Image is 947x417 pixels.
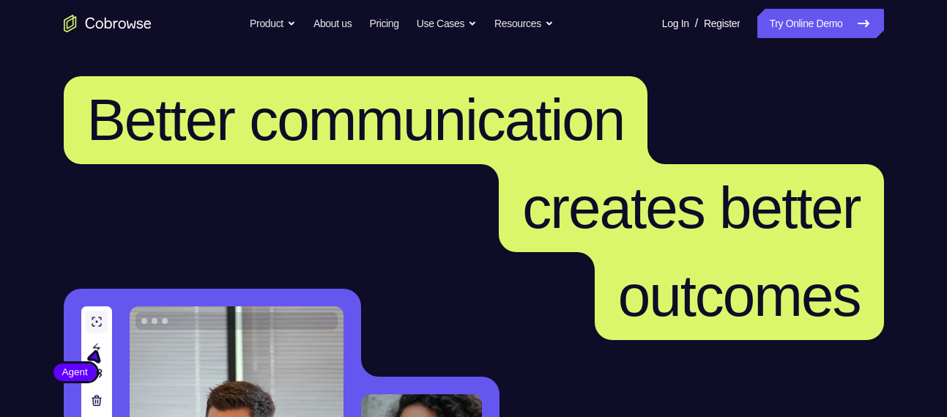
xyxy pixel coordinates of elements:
span: creates better [522,175,860,240]
a: Go to the home page [64,15,152,32]
span: outcomes [618,263,861,328]
a: Log In [662,9,689,38]
a: Register [704,9,740,38]
a: About us [313,9,352,38]
button: Resources [494,9,554,38]
a: Try Online Demo [757,9,883,38]
button: Product [250,9,296,38]
span: Agent [53,365,97,380]
span: Better communication [87,87,625,152]
button: Use Cases [417,9,477,38]
span: / [695,15,698,32]
a: Pricing [369,9,398,38]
